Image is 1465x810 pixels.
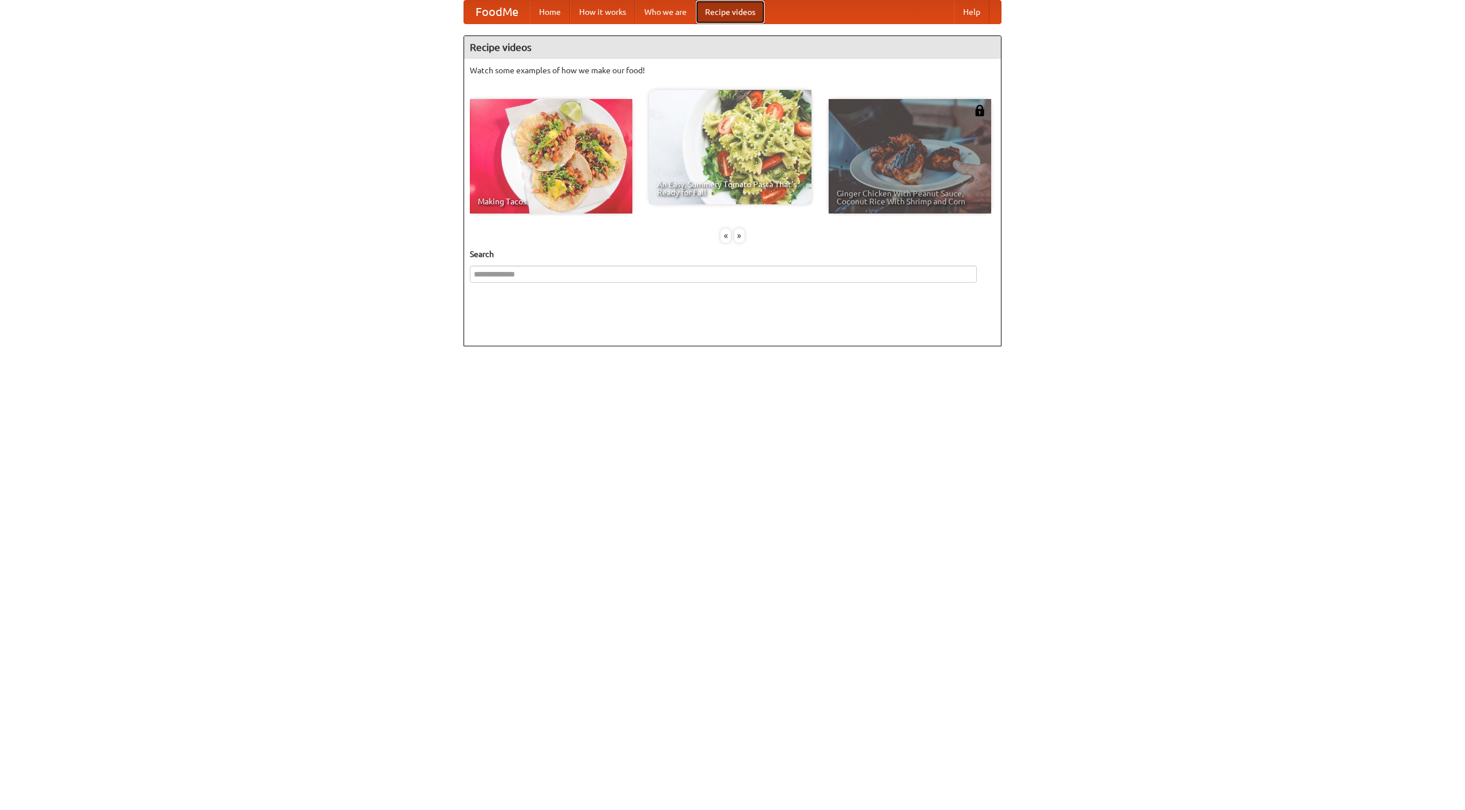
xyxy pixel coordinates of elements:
a: How it works [570,1,635,23]
span: An Easy, Summery Tomato Pasta That's Ready for Fall [657,180,803,196]
div: » [734,228,745,243]
h5: Search [470,248,995,260]
a: Who we are [635,1,696,23]
div: « [720,228,731,243]
span: Making Tacos [478,197,624,206]
a: Home [530,1,570,23]
p: Watch some examples of how we make our food! [470,65,995,76]
a: Making Tacos [470,99,632,214]
a: An Easy, Summery Tomato Pasta That's Ready for Fall [649,90,811,204]
a: Help [954,1,989,23]
a: FoodMe [464,1,530,23]
h4: Recipe videos [464,36,1001,59]
img: 483408.png [974,105,985,116]
a: Recipe videos [696,1,765,23]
